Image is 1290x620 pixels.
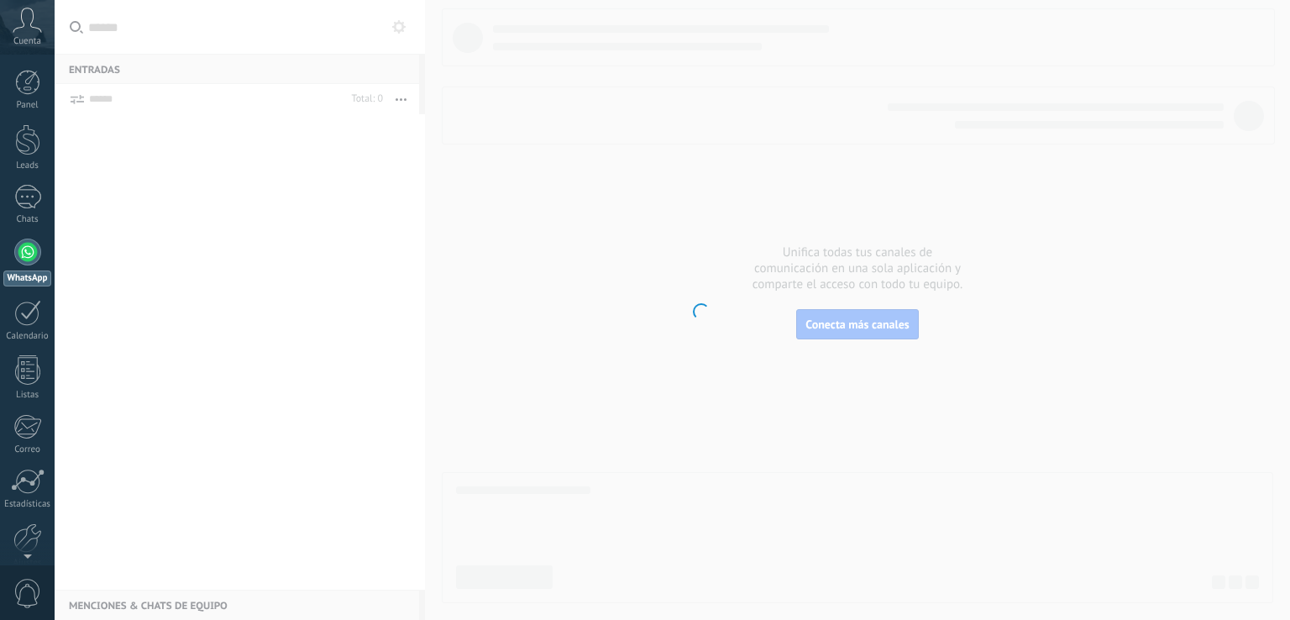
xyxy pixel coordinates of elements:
div: Listas [3,390,52,401]
div: Leads [3,160,52,171]
div: Calendario [3,331,52,342]
span: Cuenta [13,36,41,47]
div: Correo [3,444,52,455]
div: Chats [3,214,52,225]
div: WhatsApp [3,271,51,286]
div: Panel [3,100,52,111]
div: Estadísticas [3,499,52,510]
